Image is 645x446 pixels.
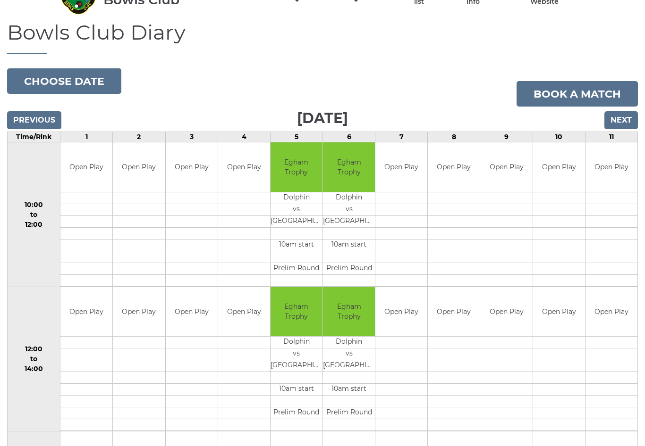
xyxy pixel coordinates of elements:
[323,142,375,192] td: Egham Trophy
[323,348,375,360] td: vs
[323,215,375,227] td: [GEOGRAPHIC_DATA]
[7,21,638,54] h1: Bowls Club Diary
[7,68,121,94] button: Choose date
[604,111,638,129] input: Next
[270,132,322,142] td: 5
[480,287,532,337] td: Open Play
[166,142,218,192] td: Open Play
[271,384,322,396] td: 10am start
[8,287,60,431] td: 12:00 to 14:00
[271,192,322,204] td: Dolphin
[271,407,322,419] td: Prelim Round
[323,384,375,396] td: 10am start
[7,111,61,129] input: Previous
[271,204,322,215] td: vs
[218,142,270,192] td: Open Play
[428,287,480,337] td: Open Play
[585,132,637,142] td: 11
[480,142,532,192] td: Open Play
[480,132,533,142] td: 9
[323,407,375,419] td: Prelim Round
[517,81,638,107] a: Book a match
[60,287,112,337] td: Open Play
[375,287,427,337] td: Open Play
[271,263,322,274] td: Prelim Round
[323,132,375,142] td: 6
[113,132,165,142] td: 2
[218,287,270,337] td: Open Play
[586,142,637,192] td: Open Play
[113,142,165,192] td: Open Play
[8,142,60,287] td: 10:00 to 12:00
[323,360,375,372] td: [GEOGRAPHIC_DATA]
[113,287,165,337] td: Open Play
[271,337,322,348] td: Dolphin
[323,239,375,251] td: 10am start
[166,287,218,337] td: Open Play
[428,132,480,142] td: 8
[586,287,637,337] td: Open Play
[218,132,270,142] td: 4
[271,142,322,192] td: Egham Trophy
[8,132,60,142] td: Time/Rink
[533,132,585,142] td: 10
[375,142,427,192] td: Open Play
[60,132,113,142] td: 1
[323,204,375,215] td: vs
[323,192,375,204] td: Dolphin
[271,215,322,227] td: [GEOGRAPHIC_DATA]
[323,287,375,337] td: Egham Trophy
[533,287,585,337] td: Open Play
[165,132,218,142] td: 3
[60,142,112,192] td: Open Play
[271,348,322,360] td: vs
[375,132,428,142] td: 7
[271,239,322,251] td: 10am start
[271,287,322,337] td: Egham Trophy
[323,337,375,348] td: Dolphin
[533,142,585,192] td: Open Play
[428,142,480,192] td: Open Play
[323,263,375,274] td: Prelim Round
[271,360,322,372] td: [GEOGRAPHIC_DATA]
